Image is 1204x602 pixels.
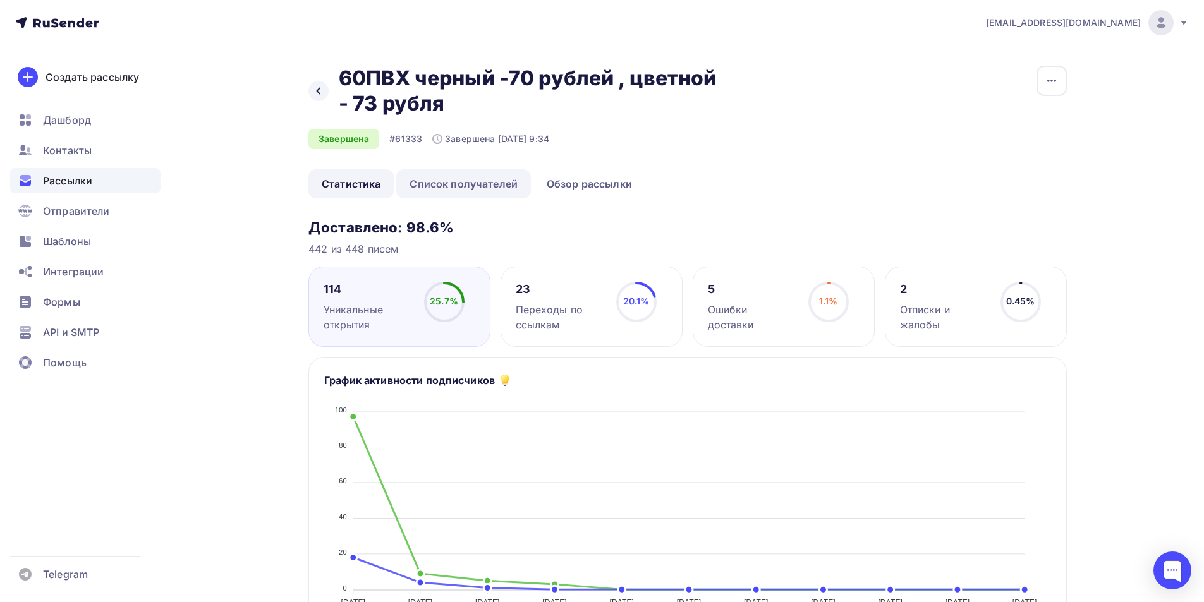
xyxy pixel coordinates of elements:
div: 2 [900,282,989,297]
a: Статистика [308,169,394,198]
span: Telegram [43,567,88,582]
span: Контакты [43,143,92,158]
tspan: 0 [343,584,347,592]
span: 20.1% [623,296,650,306]
div: 442 из 448 писем [308,241,1067,256]
div: Переходы по ссылкам [516,302,605,332]
tspan: 40 [339,513,347,521]
h2: 60ПВХ черный -70 рублей , цветной - 73 рубля [339,66,721,116]
a: [EMAIL_ADDRESS][DOMAIN_NAME] [986,10,1189,35]
span: [EMAIL_ADDRESS][DOMAIN_NAME] [986,16,1141,29]
span: 1.1% [819,296,838,306]
span: Рассылки [43,173,92,188]
a: Рассылки [10,168,161,193]
a: Дашборд [10,107,161,133]
div: Завершена [308,129,379,149]
span: 25.7% [430,296,458,306]
div: 5 [708,282,797,297]
tspan: 60 [339,477,347,485]
h5: График активности подписчиков [324,373,495,388]
span: Шаблоны [43,234,91,249]
span: Отправители [43,203,110,219]
a: Обзор рассылки [533,169,645,198]
span: Дашборд [43,112,91,128]
div: Завершена [DATE] 9:34 [432,133,549,145]
span: Помощь [43,355,87,370]
div: Отписки и жалобы [900,302,989,332]
div: Уникальные открытия [324,302,413,332]
a: Список получателей [396,169,531,198]
span: Интеграции [43,264,104,279]
a: Отправители [10,198,161,224]
tspan: 20 [339,548,347,556]
div: 114 [324,282,413,297]
div: Ошибки доставки [708,302,797,332]
a: Шаблоны [10,229,161,254]
span: API и SMTP [43,325,99,340]
a: Контакты [10,138,161,163]
tspan: 80 [339,442,347,449]
span: 0.45% [1006,296,1035,306]
tspan: 100 [335,406,347,414]
a: Формы [10,289,161,315]
div: #61333 [389,133,422,145]
span: Формы [43,294,80,310]
div: 23 [516,282,605,297]
div: Создать рассылку [46,69,139,85]
h3: Доставлено: 98.6% [308,219,1067,236]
